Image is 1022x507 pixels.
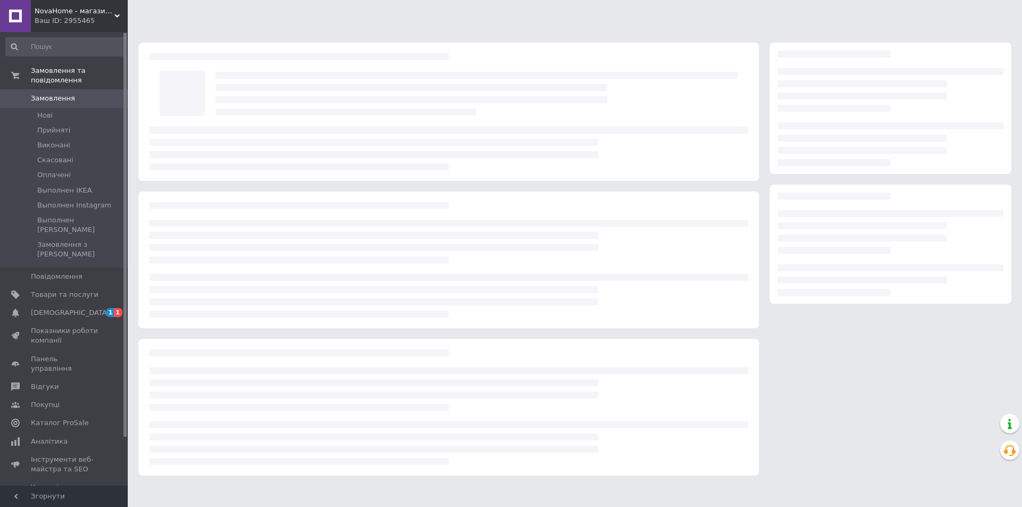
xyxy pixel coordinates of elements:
span: Выполнен [PERSON_NAME] [37,215,125,235]
span: NovaHome - магазин товарів для дому і не тільки [35,6,114,16]
input: Пошук [5,37,126,56]
span: Товари та послуги [31,290,98,300]
span: Выполнен Instagram [37,201,111,210]
span: Аналітика [31,437,68,446]
span: Виконані [37,140,70,150]
span: 1 [106,308,114,317]
span: Покупці [31,400,60,410]
span: Управління сайтом [31,483,98,502]
span: Выполнен IKEA [37,186,92,195]
div: Ваш ID: 2955465 [35,16,128,26]
span: Інструменти веб-майстра та SEO [31,455,98,474]
span: Замовлення та повідомлення [31,66,128,85]
span: Скасовані [37,155,73,165]
span: Повідомлення [31,272,83,281]
span: Прийняті [37,126,70,135]
span: Показники роботи компанії [31,326,98,345]
span: 1 [114,308,122,317]
span: Відгуки [31,382,59,392]
span: Замовлення [31,94,75,103]
span: Замовлення з [PERSON_NAME] [37,240,125,259]
span: Оплачені [37,170,71,180]
span: [DEMOGRAPHIC_DATA] [31,308,110,318]
span: Панель управління [31,354,98,373]
span: Нові [37,111,53,120]
span: Каталог ProSale [31,418,88,428]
